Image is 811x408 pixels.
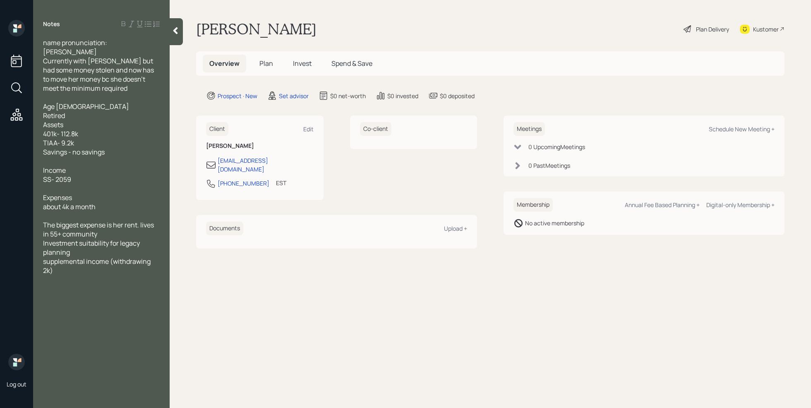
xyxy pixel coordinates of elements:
[43,257,152,275] span: supplemental income (withdrawing 2k)
[43,193,72,202] span: Expenses
[43,166,66,175] span: Income
[43,111,65,120] span: Retired
[43,120,63,129] span: Assets
[206,222,243,235] h6: Documents
[525,219,584,227] div: No active membership
[331,59,372,68] span: Spend & Save
[444,225,467,232] div: Upload +
[293,59,312,68] span: Invest
[43,102,129,111] span: Age [DEMOGRAPHIC_DATA]
[709,125,775,133] div: Schedule New Meeting +
[209,59,240,68] span: Overview
[218,179,269,188] div: [PHONE_NUMBER]
[43,239,141,257] span: Investment suitability for legacy planning
[276,179,286,187] div: EST
[8,354,25,370] img: retirable_logo.png
[440,92,475,100] div: $0 deposited
[196,20,317,38] h1: [PERSON_NAME]
[360,122,391,136] h6: Co-client
[513,122,545,136] h6: Meetings
[387,92,418,100] div: $0 invested
[753,25,779,34] div: Kustomer
[43,147,105,157] span: Savings - no savings
[696,25,729,34] div: Plan Delivery
[43,38,108,56] span: name pronunciation: [PERSON_NAME]
[43,20,60,28] label: Notes
[43,129,78,138] span: 401k- 112.8k
[218,156,314,174] div: [EMAIL_ADDRESS][DOMAIN_NAME]
[43,202,96,211] span: about 4k a month
[303,125,314,133] div: Edit
[206,142,314,150] h6: [PERSON_NAME]
[330,92,366,100] div: $0 net-worth
[279,92,309,100] div: Set advisor
[513,198,553,212] h6: Membership
[43,220,155,239] span: The biggest expense is her rent. lives in 55+ community
[43,56,155,93] span: Currently with [PERSON_NAME] but had some money stolen and now has to move her money bc she doesn...
[7,380,26,388] div: Log out
[218,92,257,100] div: Prospect · New
[43,175,71,184] span: SS- 2059
[528,142,585,151] div: 0 Upcoming Meeting s
[259,59,273,68] span: Plan
[43,138,74,147] span: TIAA- 9.2k
[706,201,775,209] div: Digital-only Membership +
[528,161,570,170] div: 0 Past Meeting s
[206,122,228,136] h6: Client
[625,201,700,209] div: Annual Fee Based Planning +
